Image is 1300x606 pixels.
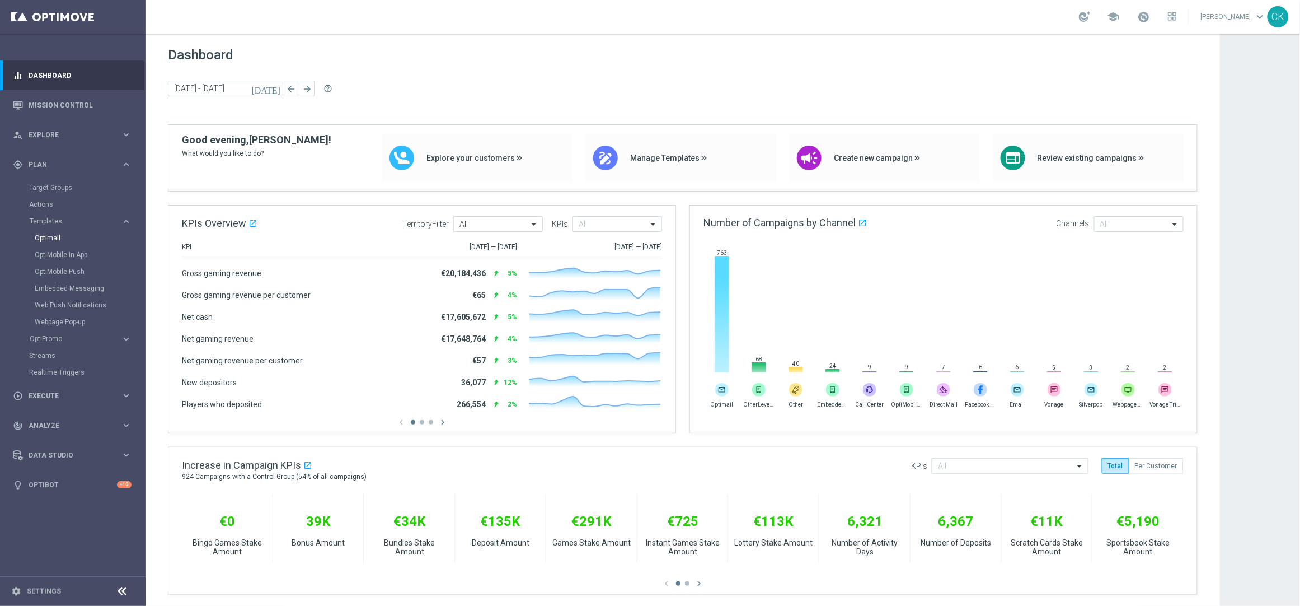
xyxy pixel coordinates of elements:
[35,267,116,276] a: OptiMobile Push
[12,160,132,169] button: gps_fixed Plan keyboard_arrow_right
[13,480,23,490] i: lightbulb
[13,391,23,401] i: play_circle_outline
[35,263,144,280] div: OptiMobile Push
[13,130,121,140] div: Explore
[29,470,117,500] a: Optibot
[121,450,132,460] i: keyboard_arrow_right
[29,161,121,168] span: Plan
[35,280,144,297] div: Embedded Messaging
[11,586,21,596] i: settings
[29,347,144,364] div: Streams
[30,335,121,342] div: OptiPromo
[35,284,116,293] a: Embedded Messaging
[1107,11,1120,23] span: school
[13,160,121,170] div: Plan
[35,314,144,330] div: Webpage Pop-up
[29,179,144,196] div: Target Groups
[35,234,116,243] a: Optimail
[29,368,116,377] a: Realtime Triggers
[12,391,132,400] button: play_circle_outline Execute keyboard_arrow_right
[35,297,144,314] div: Web Push Notifications
[121,216,132,227] i: keyboard_arrow_right
[13,90,132,120] div: Mission Control
[13,60,132,90] div: Dashboard
[29,452,121,459] span: Data Studio
[29,90,132,120] a: Mission Control
[121,334,132,344] i: keyboard_arrow_right
[13,470,132,500] div: Optibot
[1254,11,1266,23] span: keyboard_arrow_down
[29,196,144,213] div: Actions
[35,301,116,310] a: Web Push Notifications
[13,160,23,170] i: gps_fixed
[30,335,110,342] span: OptiPromo
[30,218,121,225] div: Templates
[13,421,121,431] div: Analyze
[1200,8,1268,25] a: [PERSON_NAME]keyboard_arrow_down
[29,422,121,429] span: Analyze
[12,130,132,139] button: person_search Explore keyboard_arrow_right
[35,318,116,327] a: Webpage Pop-up
[12,451,132,460] button: Data Studio keyboard_arrow_right
[12,481,132,490] button: lightbulb Optibot +10
[13,421,23,431] i: track_changes
[29,351,116,360] a: Streams
[29,330,144,347] div: OptiPromo
[13,71,23,81] i: equalizer
[13,130,23,140] i: person_search
[29,213,144,330] div: Templates
[12,421,132,430] button: track_changes Analyze keyboard_arrow_right
[30,218,110,225] span: Templates
[35,250,116,259] a: OptiMobile In-App
[121,159,132,170] i: keyboard_arrow_right
[121,420,132,431] i: keyboard_arrow_right
[29,217,132,226] button: Templates keyboard_arrow_right
[29,183,116,192] a: Target Groups
[121,390,132,401] i: keyboard_arrow_right
[12,71,132,80] button: equalizer Dashboard
[29,132,121,138] span: Explore
[35,246,144,263] div: OptiMobile In-App
[117,481,132,488] div: +10
[29,393,121,399] span: Execute
[27,588,61,595] a: Settings
[29,200,116,209] a: Actions
[1268,6,1289,27] div: CK
[35,230,144,246] div: Optimail
[13,450,121,460] div: Data Studio
[29,334,132,343] button: OptiPromo keyboard_arrow_right
[13,391,121,401] div: Execute
[121,129,132,140] i: keyboard_arrow_right
[29,60,132,90] a: Dashboard
[12,101,132,110] button: Mission Control
[29,364,144,381] div: Realtime Triggers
